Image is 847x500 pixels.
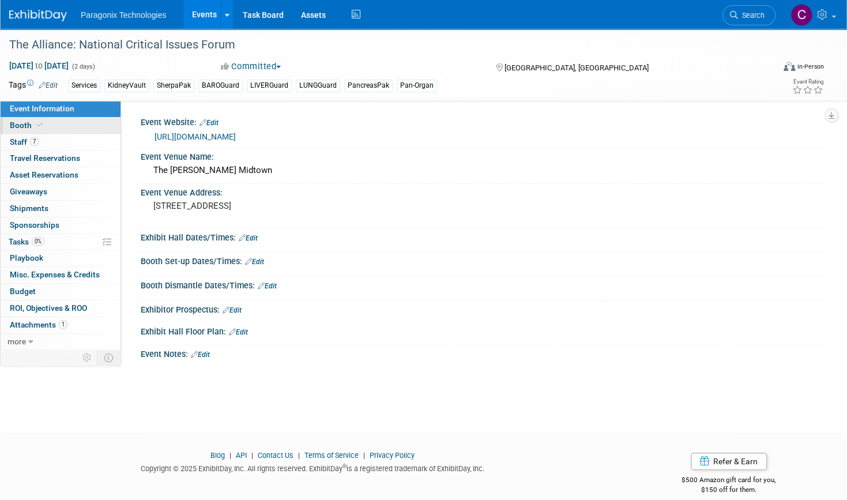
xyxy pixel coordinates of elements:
[702,60,824,77] div: Event Format
[10,320,67,329] span: Attachments
[1,300,121,317] a: ROI, Objectives & ROO
[149,161,815,179] div: The [PERSON_NAME] Midtown
[1,201,121,217] a: Shipments
[1,151,121,167] a: Travel Reservations
[10,220,59,230] span: Sponsorships
[141,323,824,338] div: Exhibit Hall Floor Plan:
[7,337,26,346] span: more
[360,451,368,460] span: |
[59,320,67,329] span: 1
[1,284,121,300] a: Budget
[10,303,87,313] span: ROI, Objectives & ROO
[633,468,824,494] div: $500 Amazon gift card for you,
[141,114,824,129] div: Event Website:
[397,80,437,92] div: Pan-Organ
[68,80,100,92] div: Services
[104,80,149,92] div: KidneyVault
[1,184,121,200] a: Giveaways
[210,451,225,460] a: Blog
[504,63,648,72] span: [GEOGRAPHIC_DATA], [GEOGRAPHIC_DATA]
[1,167,121,183] a: Asset Reservations
[33,61,44,70] span: to
[141,253,824,268] div: Booth Set-up Dates/Times:
[227,451,234,460] span: |
[30,137,39,146] span: 7
[10,253,43,262] span: Playbook
[37,122,43,128] i: Booth reservation complete
[217,61,285,73] button: Committed
[153,80,194,92] div: SherpaPak
[1,334,121,350] a: more
[223,306,242,314] a: Edit
[9,10,67,21] img: ExhibitDay
[247,80,292,92] div: LIVERGuard
[198,80,243,92] div: BAROGuard
[304,451,359,460] a: Terms of Service
[9,79,58,92] td: Tags
[97,350,121,365] td: Toggle Event Tabs
[141,148,824,163] div: Event Venue Name:
[633,485,824,495] div: $150 off for them.
[790,4,812,26] img: Corinne McNamara
[141,184,824,198] div: Event Venue Address:
[239,234,258,242] a: Edit
[5,35,755,55] div: The Alliance: National Critical Issues Forum
[77,350,97,365] td: Personalize Event Tab Strip
[370,451,415,460] a: Privacy Policy
[342,463,347,469] sup: ®
[1,250,121,266] a: Playbook
[792,79,823,85] div: Event Rating
[71,63,95,70] span: (2 days)
[1,217,121,234] a: Sponsorships
[10,187,47,196] span: Giveaways
[1,118,121,134] a: Booth
[691,453,767,470] a: Refer & Earn
[10,287,36,296] span: Budget
[10,153,80,163] span: Travel Reservations
[155,132,236,141] a: [URL][DOMAIN_NAME]
[344,80,393,92] div: PancreasPak
[10,137,39,146] span: Staff
[784,62,795,71] img: Format-Inperson.png
[32,237,44,246] span: 0%
[722,5,776,25] a: Search
[249,451,256,460] span: |
[9,237,44,246] span: Tasks
[10,121,45,130] span: Booth
[258,451,293,460] a: Contact Us
[10,204,48,213] span: Shipments
[153,201,413,211] pre: [STREET_ADDRESS]
[1,134,121,151] a: Staff7
[245,258,264,266] a: Edit
[296,80,340,92] div: LUNGGuard
[10,104,74,113] span: Event Information
[10,270,100,279] span: Misc. Expenses & Credits
[9,461,616,474] div: Copyright © 2025 ExhibitDay, Inc. All rights reserved. ExhibitDay is a registered trademark of Ex...
[1,101,121,117] a: Event Information
[141,301,824,316] div: Exhibitor Prospectus:
[229,328,248,336] a: Edit
[1,267,121,283] a: Misc. Expenses & Credits
[141,277,824,292] div: Booth Dismantle Dates/Times:
[1,317,121,333] a: Attachments1
[10,170,78,179] span: Asset Reservations
[258,282,277,290] a: Edit
[236,451,247,460] a: API
[199,119,219,127] a: Edit
[141,229,824,244] div: Exhibit Hall Dates/Times:
[295,451,303,460] span: |
[191,351,210,359] a: Edit
[81,10,166,20] span: Paragonix Technologies
[738,11,765,20] span: Search
[141,345,824,360] div: Event Notes:
[39,81,58,89] a: Edit
[9,61,69,71] span: [DATE] [DATE]
[1,234,121,250] a: Tasks0%
[797,62,824,71] div: In-Person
